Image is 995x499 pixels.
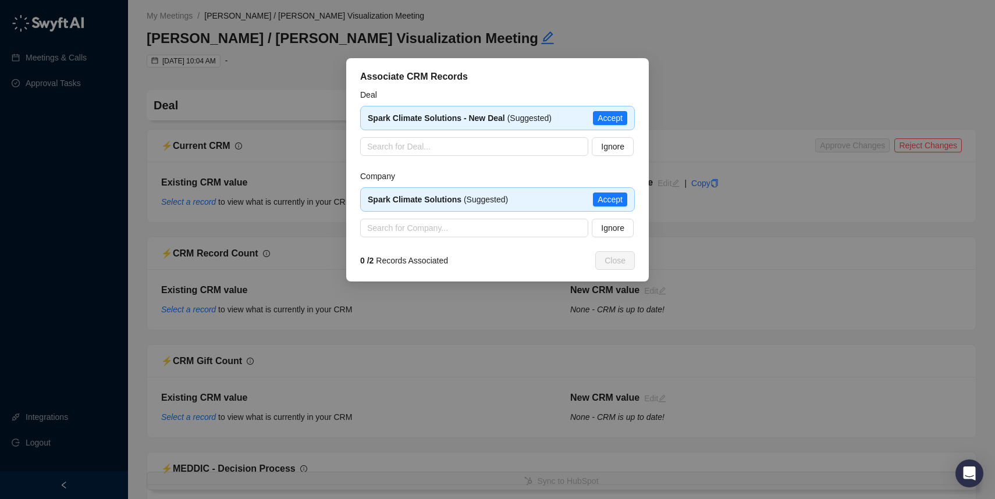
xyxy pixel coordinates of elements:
[360,254,448,267] span: Records Associated
[595,251,635,270] button: Close
[598,193,623,206] span: Accept
[368,195,508,204] span: (Suggested)
[360,170,403,183] label: Company
[360,70,635,84] div: Associate CRM Records
[601,140,624,153] span: Ignore
[593,111,627,125] button: Accept
[360,256,374,265] strong: 0 / 2
[601,222,624,234] span: Ignore
[368,113,552,123] span: (Suggested)
[593,193,627,206] button: Accept
[955,459,983,487] div: Open Intercom Messenger
[368,113,505,123] strong: Spark Climate Solutions - New Deal
[360,88,385,101] label: Deal
[592,137,634,156] button: Ignore
[598,112,623,124] span: Accept
[368,195,461,204] strong: Spark Climate Solutions
[592,219,634,237] button: Ignore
